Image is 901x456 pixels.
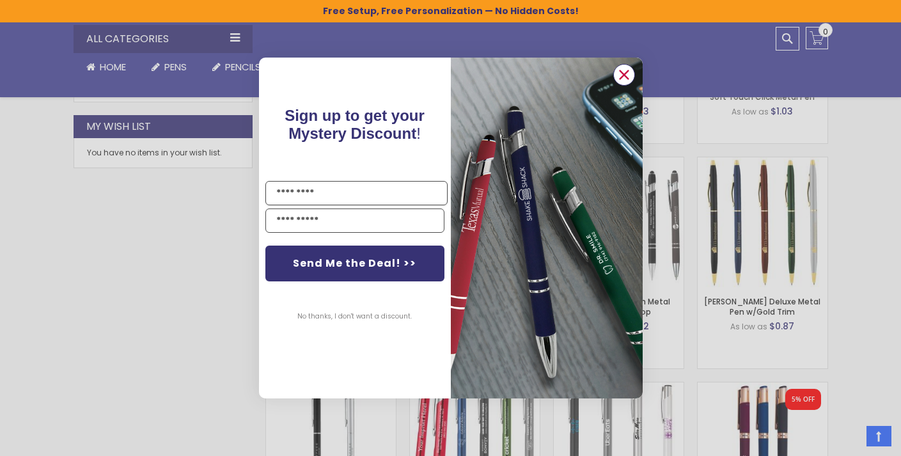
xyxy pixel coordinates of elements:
[265,246,444,281] button: Send Me the Deal! >>
[291,301,418,333] button: No thanks, I don't want a discount.
[285,107,425,142] span: !
[613,64,635,86] button: Close dialog
[795,421,901,456] iframe: Google Customer Reviews
[285,107,425,142] span: Sign up to get your Mystery Discount
[265,208,444,233] input: YOUR EMAIL
[451,58,643,398] img: 081b18bf-2f98-4675-a917-09431eb06994.jpeg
